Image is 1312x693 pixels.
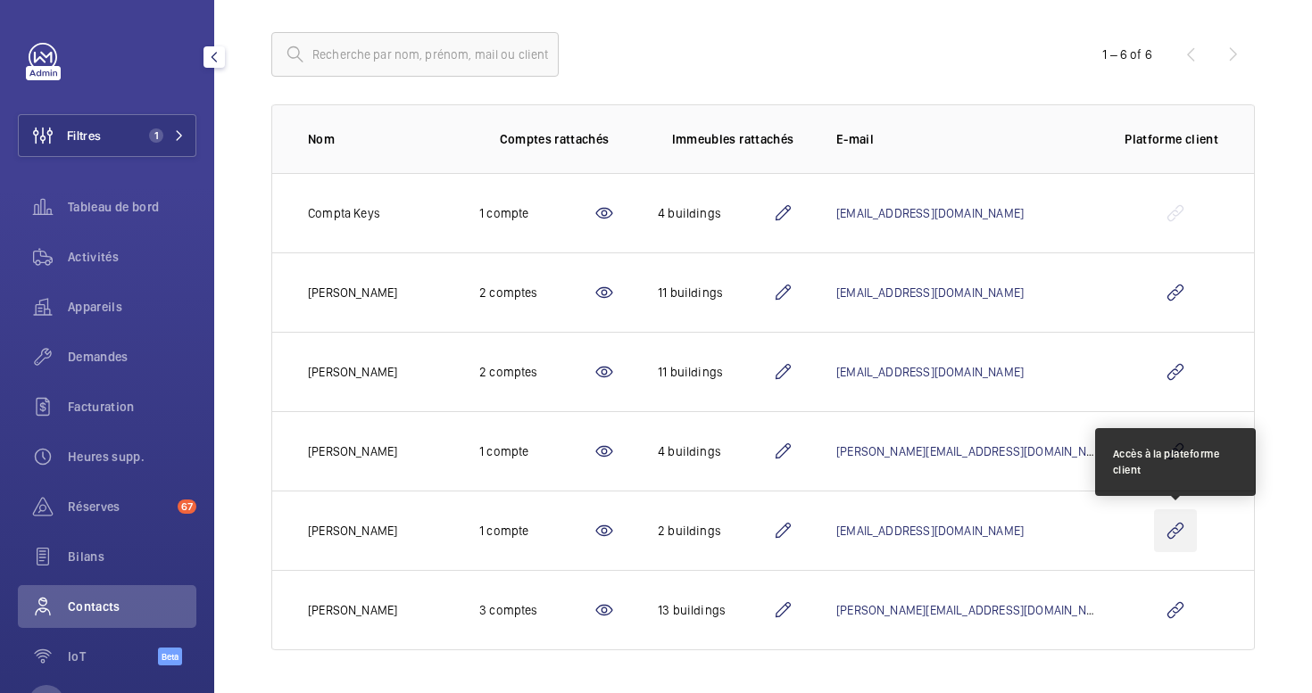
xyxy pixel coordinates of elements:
[68,348,196,366] span: Demandes
[68,448,196,466] span: Heures supp.
[479,442,594,460] div: 1 compte
[308,284,397,301] p: [PERSON_NAME]
[68,498,170,516] span: Réserves
[149,128,163,143] span: 1
[178,499,196,514] span: 67
[672,130,794,148] p: Immeubles rattachés
[479,284,594,301] div: 2 comptes
[836,206,1024,220] a: [EMAIL_ADDRESS][DOMAIN_NAME]
[308,130,451,148] p: Nom
[68,298,196,316] span: Appareils
[1125,130,1218,148] p: Platforme client
[658,601,772,619] div: 13 buildings
[68,198,196,216] span: Tableau de bord
[18,114,196,157] button: Filtres1
[68,398,196,416] span: Facturation
[479,522,594,540] div: 1 compte
[836,444,1113,458] a: [PERSON_NAME][EMAIL_ADDRESS][DOMAIN_NAME]
[67,127,101,144] span: Filtres
[500,130,610,148] p: Comptes rattachés
[479,204,594,222] div: 1 compte
[658,522,772,540] div: 2 buildings
[658,284,772,301] div: 11 buildings
[308,204,380,222] p: Compta Keys
[836,365,1024,379] a: [EMAIL_ADDRESS][DOMAIN_NAME]
[1113,446,1238,478] div: Accès à la plateforme client
[68,648,158,665] span: IoT
[836,603,1113,617] a: [PERSON_NAME][EMAIL_ADDRESS][DOMAIN_NAME]
[308,442,397,460] p: [PERSON_NAME]
[836,285,1024,300] a: [EMAIL_ADDRESS][DOMAIN_NAME]
[68,598,196,615] span: Contacts
[658,363,772,381] div: 11 buildings
[68,248,196,266] span: Activités
[836,130,1096,148] p: E-mail
[1102,45,1152,63] div: 1 – 6 of 6
[308,601,397,619] p: [PERSON_NAME]
[479,601,594,619] div: 3 comptes
[308,363,397,381] p: [PERSON_NAME]
[308,522,397,540] p: [PERSON_NAME]
[658,442,772,460] div: 4 buildings
[658,204,772,222] div: 4 buildings
[271,32,559,77] input: Recherche par nom, prénom, mail ou client
[479,363,594,381] div: 2 comptes
[836,524,1024,538] a: [EMAIL_ADDRESS][DOMAIN_NAME]
[158,648,182,665] span: Beta
[68,548,196,565] span: Bilans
